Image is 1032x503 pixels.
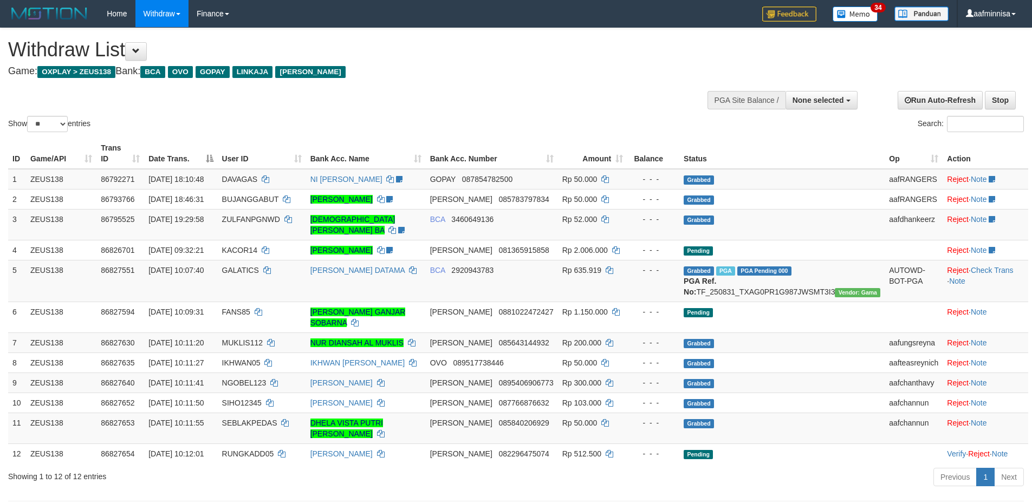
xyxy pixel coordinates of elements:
[885,413,943,443] td: aafchannun
[786,91,858,109] button: None selected
[885,209,943,240] td: aafdhankeerz
[26,352,96,373] td: ZEUS138
[232,66,273,78] span: LINKAJA
[943,138,1028,169] th: Action
[562,308,608,316] span: Rp 1.150.000
[101,378,134,387] span: 86827640
[679,138,885,169] th: Status
[684,419,714,428] span: Grabbed
[947,116,1024,132] input: Search:
[101,175,134,184] span: 86792271
[148,378,204,387] span: [DATE] 10:11:41
[947,215,969,224] a: Reject
[971,175,987,184] a: Note
[430,419,492,427] span: [PERSON_NAME]
[684,308,713,317] span: Pending
[8,260,26,302] td: 5
[947,308,969,316] a: Reject
[947,266,969,275] a: Reject
[949,277,965,285] a: Note
[148,215,204,224] span: [DATE] 19:29:58
[632,357,675,368] div: - - -
[562,215,598,224] span: Rp 52.000
[222,308,250,316] span: FANS85
[562,358,598,367] span: Rp 50.000
[971,266,1014,275] a: Check Trans
[684,379,714,388] span: Grabbed
[451,266,494,275] span: Copy 2920943783 to clipboard
[971,358,987,367] a: Note
[947,399,969,407] a: Reject
[679,260,885,302] td: TF_250831_TXAG0PR1G987JWSMT3I3
[498,449,549,458] span: Copy 082296475074 to clipboard
[885,373,943,393] td: aafchanthavy
[562,378,601,387] span: Rp 300.000
[918,116,1024,132] label: Search:
[558,138,627,169] th: Amount: activate to sort column ascending
[148,338,204,347] span: [DATE] 10:11:20
[943,240,1028,260] td: ·
[8,116,90,132] label: Show entries
[148,308,204,316] span: [DATE] 10:09:31
[144,138,217,169] th: Date Trans.: activate to sort column descending
[26,189,96,209] td: ZEUS138
[627,138,679,169] th: Balance
[26,240,96,260] td: ZEUS138
[684,277,716,296] b: PGA Ref. No:
[8,352,26,373] td: 8
[971,378,987,387] a: Note
[498,419,549,427] span: Copy 085840206929 to clipboard
[684,195,714,205] span: Grabbed
[716,266,735,276] span: Marked by aafnoeunsreypich
[101,215,134,224] span: 86795525
[562,266,601,275] span: Rp 635.919
[222,378,267,387] span: NGOBEL123
[310,195,373,204] a: [PERSON_NAME]
[632,306,675,317] div: - - -
[306,138,426,169] th: Bank Acc. Name: activate to sort column ascending
[971,338,987,347] a: Note
[943,209,1028,240] td: ·
[968,449,990,458] a: Reject
[976,468,995,486] a: 1
[101,449,134,458] span: 86827654
[310,419,383,438] a: DHELA VISTA PUTRI [PERSON_NAME]
[632,397,675,408] div: - - -
[885,352,943,373] td: aafteasreynich
[8,467,422,482] div: Showing 1 to 12 of 12 entries
[26,209,96,240] td: ZEUS138
[885,189,943,209] td: aafRANGERS
[26,260,96,302] td: ZEUS138
[562,419,598,427] span: Rp 50.000
[148,175,204,184] span: [DATE] 18:10:48
[430,246,492,254] span: [PERSON_NAME]
[562,175,598,184] span: Rp 50.000
[684,175,714,185] span: Grabbed
[310,308,406,327] a: [PERSON_NAME] GANJAR SOBARNA
[8,413,26,443] td: 11
[168,66,193,78] span: OVO
[632,448,675,459] div: - - -
[933,468,977,486] a: Previous
[498,246,549,254] span: Copy 081365915858 to clipboard
[762,6,816,22] img: Feedback.jpg
[275,66,345,78] span: [PERSON_NAME]
[310,378,373,387] a: [PERSON_NAME]
[310,215,395,234] a: [DEMOGRAPHIC_DATA][PERSON_NAME] BA
[430,378,492,387] span: [PERSON_NAME]
[222,449,274,458] span: RUNGKADD05
[8,189,26,209] td: 2
[885,260,943,302] td: AUTOWD-BOT-PGA
[101,246,134,254] span: 86826701
[222,266,259,275] span: GALATICS
[37,66,115,78] span: OXPLAY > ZEUS138
[453,358,503,367] span: Copy 089517738446 to clipboard
[8,5,90,22] img: MOTION_logo.png
[943,302,1028,332] td: ·
[196,66,230,78] span: GOPAY
[101,338,134,347] span: 86827630
[430,399,492,407] span: [PERSON_NAME]
[898,91,983,109] a: Run Auto-Refresh
[947,378,969,387] a: Reject
[148,195,204,204] span: [DATE] 18:46:31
